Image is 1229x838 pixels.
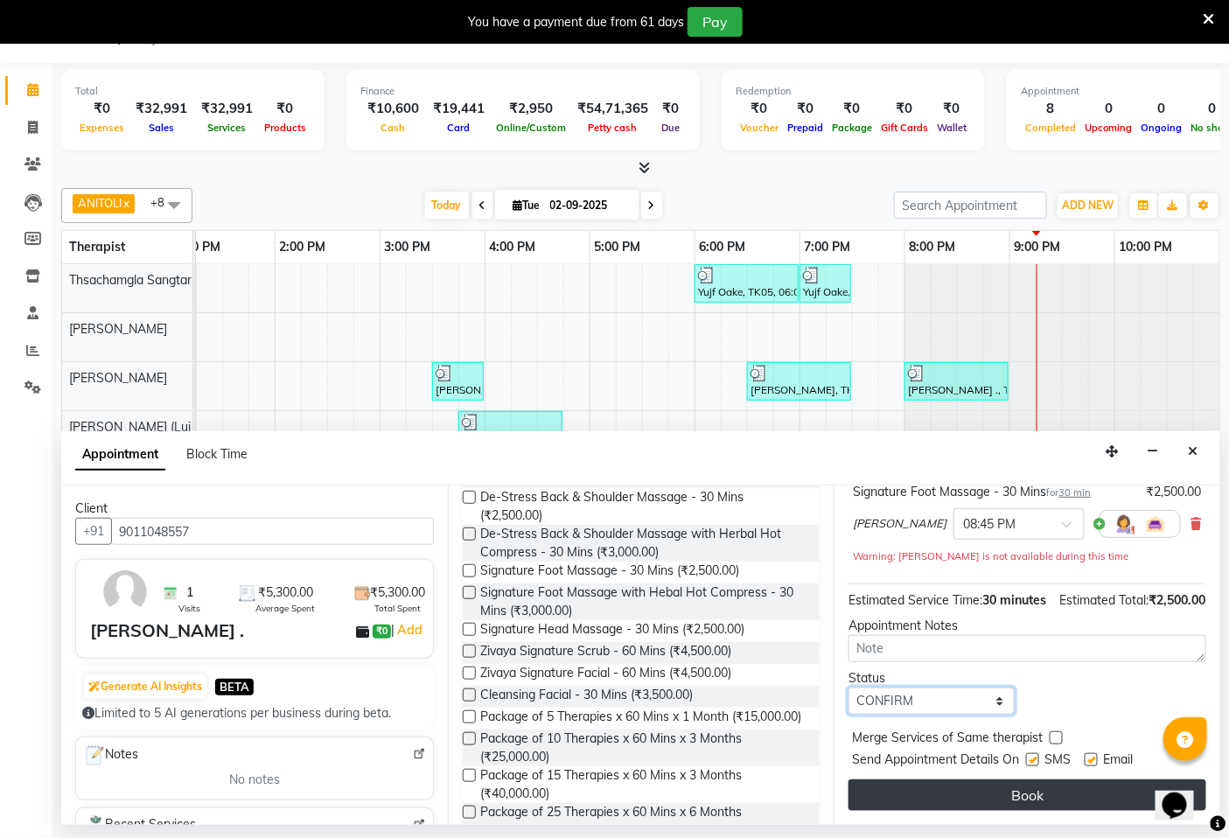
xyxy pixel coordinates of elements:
span: Zivaya Signature Scrub - 60 Mins (₹4,500.00) [481,642,732,664]
div: 8 [1021,99,1080,119]
iframe: chat widget [1156,768,1212,821]
span: Cash [377,122,410,134]
span: [PERSON_NAME] [69,370,167,386]
span: Average Spent [255,602,315,615]
span: Package of 15 Therapies x 60 Mins x 3 Months (₹40,000.00) [481,766,807,803]
span: De-Stress Back & Shoulder Massage - 30 Mins (₹2,500.00) [481,488,807,525]
span: [PERSON_NAME] (Lujik) [69,419,203,435]
span: Merge Services of Same therapist [852,729,1043,751]
div: [PERSON_NAME] ., TK03, 03:30 PM-04:00 PM, Signature Head Massage - 30 Mins [434,365,482,398]
span: 30 min [1058,486,1091,499]
button: +91 [75,518,112,545]
span: | [391,619,425,640]
span: Gift Cards [876,122,932,134]
span: Visits [178,602,200,615]
div: Signature Foot Massage - 30 Mins [853,483,1091,501]
span: Package of 5 Therapies x 60 Mins x 1 Month (₹15,000.00) [481,708,802,730]
img: Interior.png [1145,513,1166,534]
div: Status [848,669,1014,688]
small: Warning: [PERSON_NAME] is not available during this time [853,550,1128,562]
span: Block Time [186,446,248,462]
div: ₹0 [932,99,971,119]
small: for [1046,486,1091,499]
div: Yujf Oake, TK05, 06:00 PM-07:00 PM, Swedish De-Stress - 60 Mins [696,267,797,300]
div: [PERSON_NAME] ., TK08, 08:00 PM-09:00 PM, Swedish De-Stress - 60 Mins [906,365,1007,398]
span: Wallet [932,122,971,134]
a: 5:00 PM [590,234,646,260]
input: Search by Name/Mobile/Email/Code [111,518,434,545]
span: SMS [1044,751,1071,772]
span: BETA [215,679,254,695]
span: ₹5,300.00 [371,583,426,602]
span: +8 [150,195,178,209]
a: 1:00 PM [171,234,226,260]
span: Due [657,122,684,134]
span: Estimated Service Time: [848,592,982,608]
div: Redemption [736,84,971,99]
div: ₹54,71,365 [570,99,655,119]
div: ₹0 [827,99,876,119]
a: Add [395,619,425,640]
a: 7:00 PM [800,234,855,260]
span: Email [1103,751,1133,772]
span: Voucher [736,122,783,134]
button: Close [1181,438,1206,465]
a: 10:00 PM [1115,234,1177,260]
span: ₹0 [373,625,391,639]
div: [PERSON_NAME] . [90,618,244,644]
span: Petty cash [584,122,642,134]
span: ₹2,500.00 [1149,592,1206,608]
button: Book [848,779,1206,811]
span: De-Stress Back & Shoulder Massage with Herbal Hot Compress - 30 Mins (₹3,000.00) [481,525,807,562]
div: [PERSON_NAME], TK06, 06:30 PM-07:30 PM, Royal Siam - 60 Mins [749,365,849,398]
span: ₹5,300.00 [258,583,313,602]
span: Package [827,122,876,134]
span: Notes [83,744,138,767]
span: Online/Custom [492,122,570,134]
span: No notes [229,771,280,789]
div: ₹0 [260,99,311,119]
div: 0 [1137,99,1187,119]
a: 4:00 PM [485,234,541,260]
a: 9:00 PM [1010,234,1065,260]
span: Signature Foot Massage - 30 Mins (₹2,500.00) [481,562,740,583]
span: Card [443,122,475,134]
div: ₹2,500.00 [1147,483,1202,501]
a: 2:00 PM [276,234,331,260]
div: ₹0 [783,99,827,119]
span: Recent Services [83,815,196,836]
span: Send Appointment Details On [852,751,1019,772]
span: Services [204,122,251,134]
img: Hairdresser.png [1114,513,1135,534]
span: Ongoing [1137,122,1187,134]
span: 30 minutes [982,592,1046,608]
span: Expenses [75,122,129,134]
a: 3:00 PM [381,234,436,260]
a: 8:00 PM [905,234,960,260]
span: Signature Head Massage - 30 Mins (₹2,500.00) [481,620,745,642]
input: Search Appointment [894,192,1047,219]
input: 2025-09-02 [545,192,632,219]
span: Zivaya Signature Facial - 60 Mins (₹4,500.00) [481,664,732,686]
a: x [122,196,129,210]
button: ADD NEW [1058,193,1118,218]
div: ₹10,600 [360,99,426,119]
span: Completed [1021,122,1080,134]
div: Total [75,84,311,99]
div: ₹32,991 [194,99,260,119]
span: [PERSON_NAME] [853,515,946,533]
span: ANITOLI [78,196,122,210]
span: Therapist [69,239,125,255]
button: Generate AI Insights [84,674,206,699]
div: Yujf Oake, TK07, 07:00 PM-07:30 PM, Signature Head Massage - 30 Mins [801,267,849,300]
span: Signature Foot Massage with Hebal Hot Compress - 30 Mins (₹3,000.00) [481,583,807,620]
div: ₹0 [655,99,686,119]
span: Sales [144,122,178,134]
div: ₹0 [736,99,783,119]
img: avatar [100,567,150,618]
div: Client [75,499,434,518]
span: Tue [509,199,545,212]
div: Appointment Notes [848,617,1206,635]
span: Thsachamgla Sangtam (Achum) [69,272,248,288]
a: 6:00 PM [695,234,751,260]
